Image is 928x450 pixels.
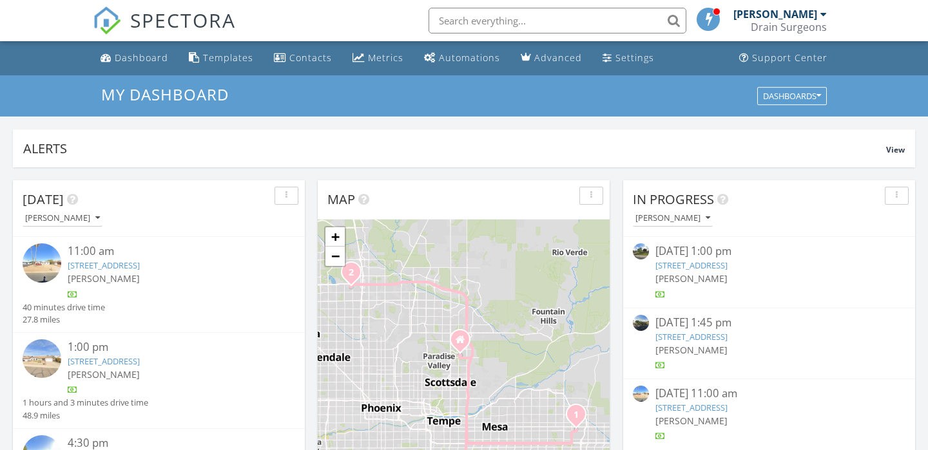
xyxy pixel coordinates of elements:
i: 2 [349,268,354,277]
i: 1 [574,411,579,420]
a: [DATE] 11:00 am [STREET_ADDRESS] [PERSON_NAME] [633,386,905,443]
a: Support Center [734,46,833,70]
div: [DATE] 1:45 pm [655,315,883,331]
input: Search everything... [429,8,686,33]
a: [STREET_ADDRESS] [655,259,728,271]
button: Dashboards [757,87,827,105]
a: Advanced [516,46,587,70]
a: [DATE] 1:00 pm [STREET_ADDRESS] [PERSON_NAME] [633,243,905,301]
a: Dashboard [95,46,173,70]
div: Alerts [23,140,886,157]
img: The Best Home Inspection Software - Spectora [93,6,121,35]
div: [PERSON_NAME] [25,214,100,223]
img: streetview [633,243,649,259]
span: [PERSON_NAME] [655,415,728,427]
div: 40 minutes drive time [23,301,105,314]
span: [PERSON_NAME] [68,368,140,380]
span: [PERSON_NAME] [655,272,728,285]
div: Advanced [534,52,582,64]
button: [PERSON_NAME] [633,210,713,227]
div: 11:00 am [68,243,272,259]
a: Automations (Basic) [419,46,505,70]
a: Metrics [347,46,409,70]
a: Templates [184,46,258,70]
div: 1:00 pm [68,339,272,355]
a: [STREET_ADDRESS] [68,355,140,367]
a: Zoom out [325,247,345,266]
span: [DATE] [23,191,64,208]
span: [PERSON_NAME] [68,272,140,285]
div: Settings [615,52,654,64]
button: [PERSON_NAME] [23,210,102,227]
div: [PERSON_NAME] [635,214,710,223]
img: streetview [633,386,649,402]
span: In Progress [633,191,714,208]
div: Support Center [752,52,827,64]
div: [DATE] 11:00 am [655,386,883,402]
img: streetview [633,315,649,331]
span: My Dashboard [101,84,229,105]
div: Automations [439,52,500,64]
a: Zoom in [325,227,345,247]
div: Templates [203,52,253,64]
a: 1:00 pm [STREET_ADDRESS] [PERSON_NAME] 1 hours and 3 minutes drive time 48.9 miles [23,339,295,422]
a: [STREET_ADDRESS] [655,402,728,413]
span: View [886,144,905,155]
div: 27.8 miles [23,314,105,326]
div: Drain Surgeons [751,21,827,33]
div: Contacts [289,52,332,64]
div: Dashboards [763,91,821,100]
a: [STREET_ADDRESS] [68,259,140,271]
div: Metrics [368,52,403,64]
div: 8006 E 4th Ave, Mesa, AZ 85208 [576,414,584,422]
a: [STREET_ADDRESS] [655,331,728,342]
img: streetview [23,243,61,282]
div: Dashboard [115,52,168,64]
a: SPECTORA [93,17,236,44]
div: 3632 W Oraibi Dr, Glendale, AZ 85308 [351,272,359,279]
span: SPECTORA [130,6,236,33]
div: 48.9 miles [23,409,148,422]
div: 1 hours and 3 minutes drive time [23,397,148,409]
a: [DATE] 1:45 pm [STREET_ADDRESS] [PERSON_NAME] [633,315,905,372]
a: Contacts [269,46,337,70]
span: [PERSON_NAME] [655,344,728,356]
a: Settings [597,46,659,70]
div: [PERSON_NAME] [733,8,817,21]
div: [DATE] 1:00 pm [655,243,883,259]
a: 11:00 am [STREET_ADDRESS] [PERSON_NAME] 40 minutes drive time 27.8 miles [23,243,295,326]
img: streetview [23,339,61,378]
span: Map [327,191,355,208]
